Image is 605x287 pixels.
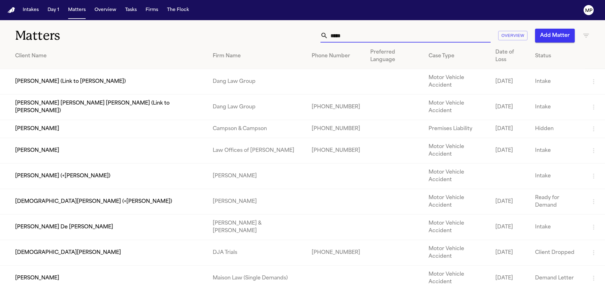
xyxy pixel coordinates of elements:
[208,189,307,215] td: [PERSON_NAME]
[208,120,307,138] td: Campson & Campson
[208,215,307,240] td: [PERSON_NAME] & [PERSON_NAME]
[208,164,307,189] td: [PERSON_NAME]
[423,164,490,189] td: Motor Vehicle Accident
[143,4,161,16] button: Firms
[530,95,585,120] td: Intake
[495,49,525,64] div: Date of Loss
[535,29,575,43] button: Add Matter
[423,138,490,164] td: Motor Vehicle Accident
[490,95,530,120] td: [DATE]
[490,138,530,164] td: [DATE]
[423,69,490,95] td: Motor Vehicle Accident
[530,138,585,164] td: Intake
[307,138,365,164] td: [PHONE_NUMBER]
[213,52,302,60] div: Firm Name
[490,120,530,138] td: [DATE]
[307,240,365,266] td: [PHONE_NUMBER]
[164,4,192,16] button: The Flock
[15,52,203,60] div: Client Name
[423,189,490,215] td: Motor Vehicle Accident
[307,95,365,120] td: [PHONE_NUMBER]
[530,164,585,189] td: Intake
[8,7,15,13] img: Finch Logo
[423,120,490,138] td: Premises Liability
[370,49,419,64] div: Preferred Language
[423,240,490,266] td: Motor Vehicle Accident
[423,215,490,240] td: Motor Vehicle Accident
[530,120,585,138] td: Hidden
[20,4,41,16] button: Intakes
[490,240,530,266] td: [DATE]
[123,4,139,16] button: Tasks
[208,95,307,120] td: Dang Law Group
[208,240,307,266] td: DJA Trials
[530,69,585,95] td: Intake
[312,52,360,60] div: Phone Number
[45,4,62,16] button: Day 1
[490,69,530,95] td: [DATE]
[66,4,88,16] button: Matters
[530,189,585,215] td: Ready for Demand
[530,240,585,266] td: Client Dropped
[498,31,527,41] button: Overview
[530,215,585,240] td: Intake
[92,4,119,16] button: Overview
[208,69,307,95] td: Dang Law Group
[208,138,307,164] td: Law Offices of [PERSON_NAME]
[535,52,580,60] div: Status
[490,215,530,240] td: [DATE]
[15,28,182,43] h1: Matters
[423,95,490,120] td: Motor Vehicle Accident
[8,7,15,13] a: Home
[307,120,365,138] td: [PHONE_NUMBER]
[490,189,530,215] td: [DATE]
[429,52,485,60] div: Case Type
